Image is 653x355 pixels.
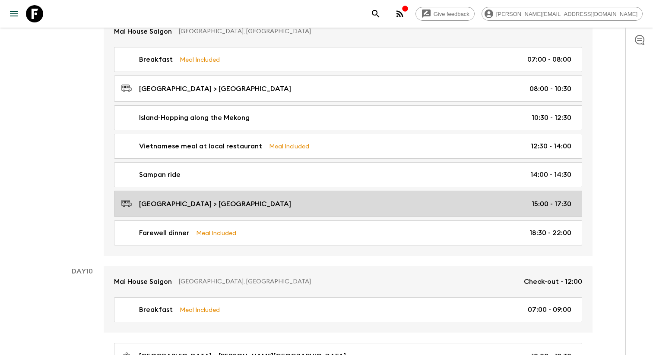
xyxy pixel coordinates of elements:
p: 12:30 - 14:00 [531,141,571,151]
p: Day 10 [60,266,104,276]
p: Island-Hopping along the Mekong [139,113,250,123]
a: Give feedback [415,7,475,21]
p: 15:00 - 17:30 [532,199,571,209]
p: 10:30 - 12:30 [532,113,571,123]
p: 14:00 - 14:30 [530,170,571,180]
div: [PERSON_NAME][EMAIL_ADDRESS][DOMAIN_NAME] [482,7,643,21]
a: Sampan ride14:00 - 14:30 [114,162,582,187]
p: 08:00 - 10:30 [529,84,571,94]
a: Mai House Saigon[GEOGRAPHIC_DATA], [GEOGRAPHIC_DATA] [104,16,593,47]
a: [GEOGRAPHIC_DATA] > [GEOGRAPHIC_DATA]15:00 - 17:30 [114,191,582,217]
button: search adventures [367,5,384,22]
p: [GEOGRAPHIC_DATA] > [GEOGRAPHIC_DATA] [139,199,291,209]
a: BreakfastMeal Included07:00 - 08:00 [114,47,582,72]
p: Breakfast [139,54,173,65]
p: Mai House Saigon [114,276,172,287]
p: 18:30 - 22:00 [529,228,571,238]
p: [GEOGRAPHIC_DATA], [GEOGRAPHIC_DATA] [179,27,575,36]
a: [GEOGRAPHIC_DATA] > [GEOGRAPHIC_DATA]08:00 - 10:30 [114,75,582,102]
a: Farewell dinnerMeal Included18:30 - 22:00 [114,220,582,245]
p: 07:00 - 08:00 [527,54,571,65]
a: BreakfastMeal Included07:00 - 09:00 [114,297,582,322]
p: 07:00 - 09:00 [528,305,571,315]
span: [PERSON_NAME][EMAIL_ADDRESS][DOMAIN_NAME] [491,11,642,17]
span: Give feedback [429,11,474,17]
p: Vietnamese meal at local restaurant [139,141,262,151]
p: Meal Included [180,305,220,314]
a: Vietnamese meal at local restaurantMeal Included12:30 - 14:00 [114,134,582,159]
p: Sampan ride [139,170,181,180]
p: Mai House Saigon [114,26,172,37]
button: menu [5,5,22,22]
p: [GEOGRAPHIC_DATA], [GEOGRAPHIC_DATA] [179,277,517,286]
a: Mai House Saigon[GEOGRAPHIC_DATA], [GEOGRAPHIC_DATA]Check-out - 12:00 [104,266,593,297]
p: Meal Included [196,228,236,238]
p: Breakfast [139,305,173,315]
p: Farewell dinner [139,228,189,238]
p: Meal Included [180,55,220,64]
p: [GEOGRAPHIC_DATA] > [GEOGRAPHIC_DATA] [139,84,291,94]
p: Check-out - 12:00 [524,276,582,287]
p: Meal Included [269,141,309,151]
a: Island-Hopping along the Mekong10:30 - 12:30 [114,105,582,130]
